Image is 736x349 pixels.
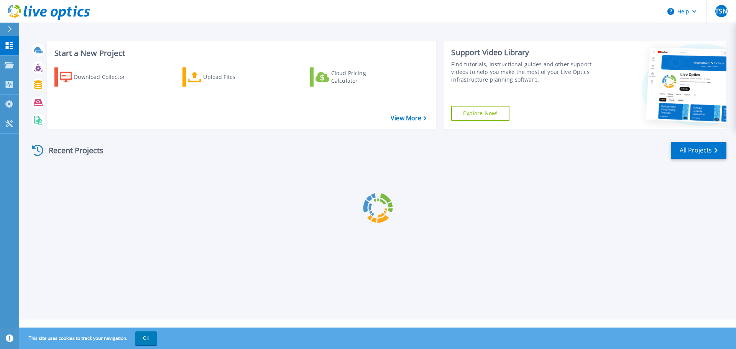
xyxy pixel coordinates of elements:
span: This site uses cookies to track your navigation. [21,331,157,345]
div: Download Collector [74,69,135,85]
a: Explore Now! [451,106,509,121]
a: Upload Files [182,67,268,87]
a: View More [391,115,426,122]
div: Recent Projects [30,141,114,160]
button: OK [135,331,157,345]
div: Upload Files [203,69,264,85]
div: Cloud Pricing Calculator [331,69,393,85]
div: Find tutorials, instructional guides and other support videos to help you make the most of your L... [451,61,595,84]
a: Download Collector [54,67,140,87]
span: TSN [715,8,727,14]
a: Cloud Pricing Calculator [310,67,396,87]
a: All Projects [671,142,726,159]
div: Support Video Library [451,48,595,57]
h3: Start a New Project [54,49,426,57]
